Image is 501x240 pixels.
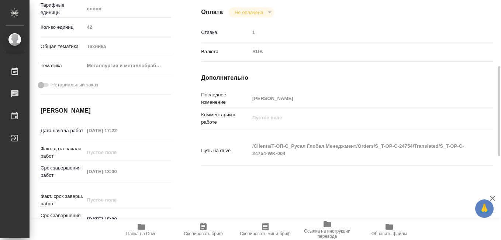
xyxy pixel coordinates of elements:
p: Срок завершения услуги [41,212,84,227]
button: Не оплачена [232,9,265,16]
button: Папка на Drive [110,219,172,240]
div: Техника [84,40,172,53]
div: RUB [250,45,469,58]
span: Обновить файлы [372,231,407,236]
h4: Дополнительно [201,73,493,82]
button: Ссылка на инструкции перевода [296,219,358,240]
div: Металлургия и металлобработка [84,59,172,72]
span: 🙏 [478,201,491,216]
p: Кол-во единиц [41,24,84,31]
p: Путь на drive [201,147,250,154]
p: Ставка [201,29,250,36]
input: Пустое поле [250,27,469,38]
p: Факт. срок заверш. работ [41,193,84,208]
span: Папка на Drive [126,231,156,236]
input: ✎ Введи что-нибудь [84,214,149,224]
div: Не оплачена [229,7,274,17]
input: Пустое поле [84,166,149,177]
button: Скопировать мини-бриф [234,219,296,240]
p: Общая тематика [41,43,84,50]
input: Пустое поле [84,147,149,158]
p: Тематика [41,62,84,69]
input: Пустое поле [84,22,172,32]
span: Ссылка на инструкции перевода [301,229,354,239]
p: Факт. дата начала работ [41,145,84,160]
input: Пустое поле [84,195,149,205]
p: Комментарий к работе [201,111,250,126]
h4: Оплата [201,8,223,17]
textarea: /Clients/Т-ОП-С_Русал Глобал Менеджмент/Orders/S_T-OP-C-24754/Translated/S_T-OP-C-24754-WK-004 [250,140,469,160]
button: Обновить файлы [358,219,420,240]
span: Нотариальный заказ [51,81,98,89]
div: слово [84,3,172,15]
input: Пустое поле [84,125,149,136]
h4: [PERSON_NAME] [41,106,172,115]
span: Скопировать бриф [184,231,222,236]
p: Дата начала работ [41,127,84,134]
input: Пустое поле [250,93,469,104]
p: Тарифные единицы [41,1,84,16]
span: Скопировать мини-бриф [240,231,290,236]
button: Скопировать бриф [172,219,234,240]
button: 🙏 [475,199,494,218]
p: Срок завершения работ [41,164,84,179]
p: Последнее изменение [201,91,250,106]
p: Валюта [201,48,250,55]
